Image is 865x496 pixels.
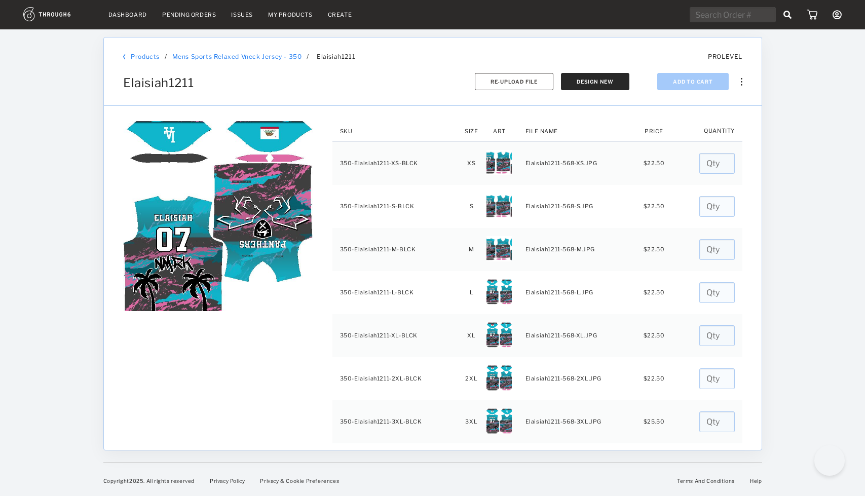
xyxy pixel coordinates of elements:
[486,279,512,304] img: 4f22c748-a76e-4815-8ab7-f7f153a9b84b-L.jpg
[164,53,167,60] div: /
[332,228,462,271] td: 350-Elaisiah1211-M-BLCK
[462,185,481,228] td: S
[210,478,245,484] a: Privacy Policy
[699,196,734,217] input: Qty
[332,314,462,357] td: 350-Elaisiah1211-XL-BLCK
[332,400,462,443] td: 350-Elaisiah1211-3XL-BLCK
[462,314,481,357] td: XL
[462,121,481,141] th: Size
[517,400,638,443] td: Elaisiah1211-568-3XL.JPG
[486,150,512,175] img: 43183e16-6d64-4aa2-b91a-73f162272dab-XS.jpg
[462,443,481,486] td: 4XL
[260,478,339,484] a: Privacy & Cookie Preferences
[486,193,512,218] img: 6d0ba495-db57-42ef-b4f7-d1556a715edf-S.jpg
[131,53,160,60] a: Products
[490,79,537,85] span: Re-Upload File
[643,160,664,167] span: $ 22.50
[699,411,734,432] input: Qty
[643,375,664,382] span: $ 22.50
[268,11,313,18] a: My Products
[517,228,638,271] td: Elaisiah1211-568-M.JPG
[474,73,553,90] button: Re-Upload File
[517,357,638,400] td: Elaisiah1211-568-2XL.JPG
[699,282,734,303] input: Qty
[638,121,669,141] th: Price
[462,400,481,443] td: 3XL
[486,322,512,348] img: f58c7b26-ebcd-4674-8d09-54e2ce69b47f-XL.jpg
[486,236,512,261] img: 7629537a-a997-4159-aee3-d037c7e37f8d-M.jpg
[807,10,817,20] img: icon_cart.dab5cea1.svg
[643,418,664,425] span: $ 25.50
[517,443,638,486] td: Elaisiah1211-568-4XL.JPG
[23,7,93,21] img: logo.1c10ca64.svg
[462,357,481,400] td: 2XL
[481,121,517,141] th: Art
[462,141,481,185] td: XS
[517,271,638,314] td: Elaisiah1211-568-L.JPG
[657,73,729,90] button: Add To Cart
[328,11,352,18] a: Create
[486,365,512,391] img: b5021f3f-c878-40f4-b330-e1f957896577-2XL.jpg
[462,271,481,314] td: L
[699,153,734,174] input: Qty
[307,53,309,60] span: /
[643,289,664,296] span: $ 22.50
[486,408,512,434] img: 2b16af41-a350-451a-bf87-f761376066ae-3XL.jpg
[699,368,734,389] input: Qty
[643,246,664,253] span: $ 22.50
[462,228,481,271] td: M
[690,7,776,22] input: Search Order #
[750,478,762,484] a: Help
[517,185,638,228] td: Elaisiah1211-568-S.JPG
[696,121,742,130] th: Quantity
[332,121,462,141] th: SKU
[814,445,845,476] iframe: Toggle Customer Support
[332,357,462,400] td: 350-Elaisiah1211-2XL-BLCK
[643,203,664,210] span: $ 22.50
[517,314,638,357] td: Elaisiah1211-568-XL.JPG
[699,325,734,346] input: Qty
[332,141,462,185] td: 350-Elaisiah1211-XS-BLCK
[108,11,147,18] a: Dashboard
[517,121,638,141] th: File Name
[643,332,664,339] span: $ 22.50
[123,54,126,60] img: back_bracket.f28aa67b.svg
[699,239,734,260] input: Qty
[162,11,216,18] a: Pending Orders
[708,53,742,60] span: PROLEVEL
[677,478,735,484] a: Terms And Conditions
[561,73,629,90] button: Design New
[332,443,462,486] td: 350-Elaisiah1211-4XL-BLCK
[172,53,302,60] a: Mens Sports Relaxed Vneck Jersey - 350
[517,141,638,185] td: Elaisiah1211-568-XS.JPG
[332,185,462,228] td: 350-Elaisiah1211-S-BLCK
[123,75,194,90] span: Elaisiah1211
[231,11,253,18] a: Issues
[316,53,355,60] span: Elaisiah1211
[103,478,195,484] span: Copyright 2025 . All rights reserved
[332,271,462,314] td: 350-Elaisiah1211-L-BLCK
[740,78,742,86] img: meatball_vertical.0c7b41df.svg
